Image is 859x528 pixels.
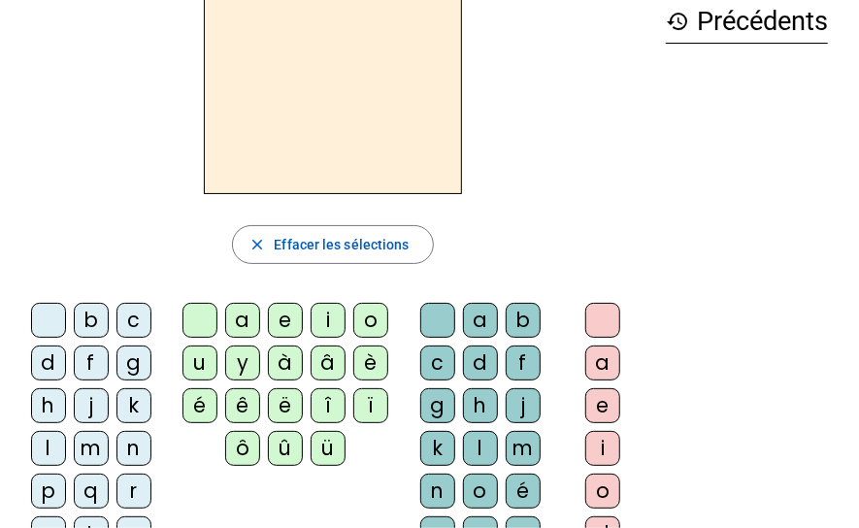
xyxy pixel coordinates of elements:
div: c [420,346,455,380]
div: o [463,474,498,509]
mat-icon: close [248,236,266,253]
div: é [182,388,217,423]
div: î [311,388,346,423]
div: d [31,346,66,380]
div: i [585,431,620,466]
span: Effacer les sélections [274,233,409,256]
div: k [116,388,151,423]
div: o [353,303,388,338]
div: a [463,303,498,338]
div: i [311,303,346,338]
div: d [463,346,498,380]
div: m [506,431,541,466]
div: j [506,388,541,423]
div: e [268,303,303,338]
div: a [585,346,620,380]
div: l [463,431,498,466]
div: ô [225,431,260,466]
div: o [585,474,620,509]
div: f [74,346,109,380]
mat-icon: history [666,10,689,33]
div: ë [268,388,303,423]
div: j [74,388,109,423]
div: m [74,431,109,466]
div: b [506,303,541,338]
div: ê [225,388,260,423]
div: n [420,474,455,509]
div: k [420,431,455,466]
div: g [116,346,151,380]
button: Effacer les sélections [232,225,433,264]
div: u [182,346,217,380]
div: a [225,303,260,338]
div: û [268,431,303,466]
div: g [420,388,455,423]
div: l [31,431,66,466]
div: r [116,474,151,509]
div: p [31,474,66,509]
div: â [311,346,346,380]
div: q [74,474,109,509]
div: ï [353,388,388,423]
div: y [225,346,260,380]
div: e [585,388,620,423]
div: f [506,346,541,380]
div: n [116,431,151,466]
div: à [268,346,303,380]
div: c [116,303,151,338]
div: h [31,388,66,423]
div: è [353,346,388,380]
div: b [74,303,109,338]
div: h [463,388,498,423]
div: é [506,474,541,509]
div: ü [311,431,346,466]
